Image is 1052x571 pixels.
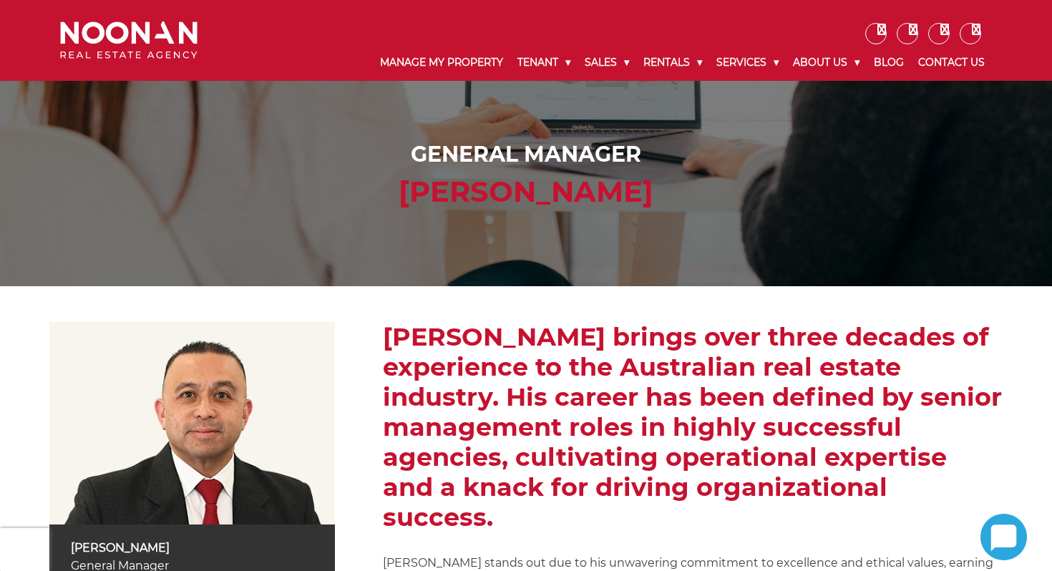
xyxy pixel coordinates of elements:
a: Tenant [510,44,578,81]
a: Manage My Property [373,44,510,81]
img: Martin Reyes [49,322,336,524]
a: Blog [867,44,911,81]
a: Services [709,44,786,81]
h1: General Manager [64,142,989,167]
h2: [PERSON_NAME] brings over three decades of experience to the Australian real estate industry. His... [383,322,1003,532]
a: Contact Us [911,44,992,81]
p: [PERSON_NAME] [71,539,314,557]
img: Noonan Real Estate Agency [60,21,198,59]
a: Rentals [636,44,709,81]
a: Sales [578,44,636,81]
a: About Us [786,44,867,81]
h2: [PERSON_NAME] [64,175,989,209]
